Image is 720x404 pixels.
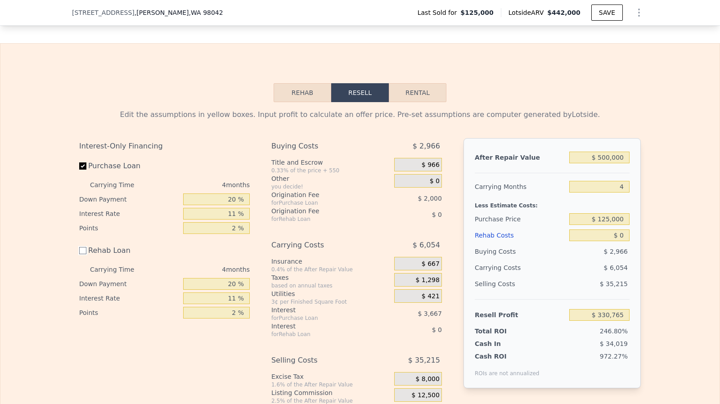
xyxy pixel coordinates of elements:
[271,190,372,199] div: Origination Fee
[475,243,566,260] div: Buying Costs
[600,280,628,287] span: $ 35,215
[274,83,331,102] button: Rehab
[152,262,250,277] div: 4 months
[90,178,148,192] div: Carrying Time
[271,138,372,154] div: Buying Costs
[271,322,372,331] div: Interest
[271,167,391,174] div: 0.33% of the price + 550
[271,158,391,167] div: Title and Escrow
[600,328,628,335] span: 246.80%
[79,192,180,206] div: Down Payment
[475,211,566,227] div: Purchase Price
[600,340,628,347] span: $ 34,019
[475,352,540,361] div: Cash ROI
[79,242,180,259] label: Rehab Loan
[508,8,547,17] span: Lotside ARV
[271,305,372,314] div: Interest
[271,206,372,215] div: Origination Fee
[271,372,391,381] div: Excise Tax
[271,199,372,206] div: for Purchase Loan
[475,276,566,292] div: Selling Costs
[422,292,440,301] span: $ 421
[475,149,566,166] div: After Repair Value
[413,138,440,154] span: $ 2,966
[418,310,441,317] span: $ 3,667
[271,352,372,368] div: Selling Costs
[415,375,439,383] span: $ 8,000
[630,4,648,22] button: Show Options
[415,276,439,284] span: $ 1,298
[271,381,391,388] div: 1.6% of the After Repair Value
[79,247,86,254] input: Rehab Loan
[408,352,440,368] span: $ 35,215
[72,8,135,17] span: [STREET_ADDRESS]
[432,326,442,333] span: $ 0
[600,353,628,360] span: 972.27%
[475,227,566,243] div: Rehab Costs
[271,174,391,183] div: Other
[152,178,250,192] div: 4 months
[475,307,566,323] div: Resell Profit
[271,289,391,298] div: Utilities
[79,162,86,170] input: Purchase Loan
[430,177,440,185] span: $ 0
[271,331,372,338] div: for Rehab Loan
[475,260,531,276] div: Carrying Costs
[412,391,440,400] span: $ 12,500
[271,273,391,282] div: Taxes
[79,221,180,235] div: Points
[79,109,641,120] div: Edit the assumptions in yellow boxes. Input profit to calculate an offer price. Pre-set assumptio...
[90,262,148,277] div: Carrying Time
[432,211,442,218] span: $ 0
[271,266,391,273] div: 0.4% of the After Repair Value
[422,260,440,268] span: $ 667
[271,388,391,397] div: Listing Commission
[422,161,440,169] span: $ 966
[271,215,372,223] div: for Rehab Loan
[475,327,531,336] div: Total ROI
[79,138,250,154] div: Interest-Only Financing
[418,8,461,17] span: Last Sold for
[79,291,180,305] div: Interest Rate
[331,83,389,102] button: Resell
[460,8,494,17] span: $125,000
[604,264,628,271] span: $ 6,054
[604,248,628,255] span: $ 2,966
[271,282,391,289] div: based on annual taxes
[389,83,446,102] button: Rental
[475,179,566,195] div: Carrying Months
[79,277,180,291] div: Down Payment
[135,8,223,17] span: , [PERSON_NAME]
[475,361,540,377] div: ROIs are not annualized
[413,237,440,253] span: $ 6,054
[79,206,180,221] div: Interest Rate
[79,158,180,174] label: Purchase Loan
[189,9,223,16] span: , WA 98042
[475,339,531,348] div: Cash In
[271,298,391,305] div: 3¢ per Finished Square Foot
[271,314,372,322] div: for Purchase Loan
[271,183,391,190] div: you decide!
[591,4,623,21] button: SAVE
[547,9,580,16] span: $442,000
[418,195,441,202] span: $ 2,000
[271,257,391,266] div: Insurance
[79,305,180,320] div: Points
[271,237,372,253] div: Carrying Costs
[475,195,630,211] div: Less Estimate Costs:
